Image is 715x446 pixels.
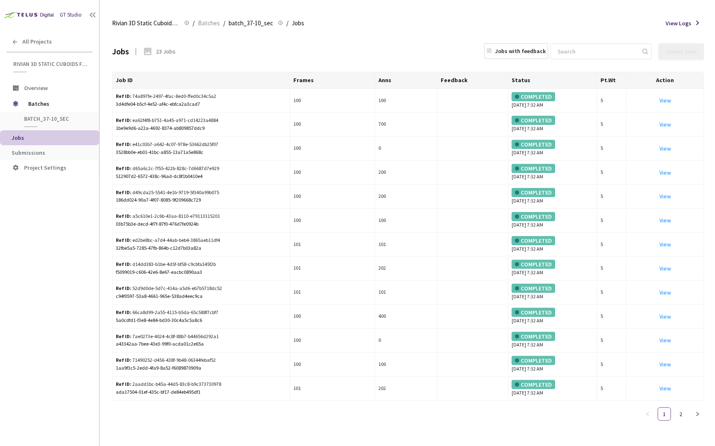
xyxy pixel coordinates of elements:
[512,188,593,205] div: [DATE] 7:32 AM
[375,280,437,305] td: 101
[597,112,627,136] td: 5
[290,280,376,305] td: 101
[375,329,437,353] td: 0
[659,241,671,248] a: View
[116,340,286,348] div: a43342aa-7bee-43e3-99f0-acda01c2e65a
[229,18,273,28] span: batch_37-10_sec
[597,161,627,185] td: 5
[627,72,704,89] th: Action
[116,356,222,364] div: 71490252-d456-438f-9b48-06344febaf52
[512,332,593,349] div: [DATE] 7:32 AM
[116,212,222,220] div: a5c610e1-2c6b-43aa-8110-e79113315201
[116,100,286,108] div: 3d4dfe04-b5cf-4e52-af4c-ebfca2a3cad7
[24,164,66,171] span: Project Settings
[659,289,671,296] a: View
[659,336,671,344] a: View
[512,380,555,389] div: COMPLETED
[290,161,376,185] td: 100
[290,89,376,113] td: 100
[116,388,286,396] div: ada17504-01ef-435c-bf17-de84eb495df1
[512,284,555,293] div: COMPLETED
[112,45,129,58] div: Jobs
[13,61,88,68] span: Rivian 3D Static Cuboids fixed[2024-25]
[116,165,132,171] b: Ref ID:
[659,169,671,176] a: View
[645,412,650,417] span: left
[375,209,437,233] td: 100
[597,377,627,401] td: 5
[116,261,132,267] b: Ref ID:
[512,284,593,301] div: [DATE] 7:32 AM
[658,407,671,421] li: 1
[116,364,286,372] div: 1aa9f3c5-2edd-4fa9-8a52-f6089870909a
[116,357,132,363] b: Ref ID:
[116,189,222,197] div: d49cda25-5541-4e1b-9719-5f340a99b075
[116,93,222,100] div: 74a897fe-2497-4fac-8ed0-ffed0c34c5a2
[512,260,555,269] div: COMPLETED
[116,173,286,180] div: 512907d2-6572-438c-96ad-dc8f1b0410e4
[659,97,671,104] a: View
[116,285,222,292] div: 52d9d0de-5d7c-414a-a5d6-eb7b5718dc52
[28,95,85,112] span: Batches
[597,233,627,257] td: 5
[116,380,222,388] div: 2aadd1bc-b45a-44d5-83c8-b9c373730978
[659,313,671,320] a: View
[112,72,290,89] th: Job ID
[512,212,593,229] div: [DATE] 7:32 AM
[116,333,132,339] b: Ref ID:
[24,115,85,122] span: batch_37-10_sec
[641,407,654,421] li: Previous Page
[597,280,627,305] td: 5
[512,116,555,125] div: COMPLETED
[60,11,82,19] div: GT Studio
[641,407,654,421] button: left
[512,308,555,317] div: COMPLETED
[659,361,671,368] a: View
[659,217,671,224] a: View
[116,285,132,291] b: Ref ID:
[597,185,627,209] td: 5
[116,196,286,204] div: 186dd024-90a7-4f07-8085-9f209668c729
[116,117,222,124] div: ea62f4f8-b751-4a45-a971-cd14223a4884
[659,193,671,200] a: View
[512,116,593,133] div: [DATE] 7:32 AM
[116,220,286,228] div: 03b75b3e-decd-4f7f-87f0-476d7fe0924b
[666,48,697,55] div: Create Jobs
[198,18,220,28] span: Batches
[495,46,546,56] div: Jobs with feedback
[12,134,24,141] span: Jobs
[512,332,555,341] div: COMPLETED
[116,244,286,252] div: 32fbe5a5-7285-47fb-864b-c12d7b03a82a
[116,117,132,123] b: Ref ID:
[375,161,437,185] td: 200
[659,145,671,152] a: View
[508,72,597,89] th: Status
[375,233,437,257] td: 101
[597,353,627,377] td: 5
[375,136,437,161] td: 0
[691,407,704,421] li: Next Page
[290,72,376,89] th: Frames
[112,18,179,28] span: Rivian 3D Static Cuboids fixed[2024-25]
[659,265,671,272] a: View
[116,309,132,315] b: Ref ID:
[116,141,222,149] div: e41c03b7-a642-4c07-978e-53662db25f07
[597,329,627,353] td: 5
[290,136,376,161] td: 100
[512,92,593,109] div: [DATE] 7:32 AM
[512,308,593,325] div: [DATE] 7:32 AM
[597,72,627,89] th: Pt.Wt
[22,38,52,45] span: All Projects
[290,185,376,209] td: 100
[116,309,222,317] div: 66ca8d99-2a55-4115-b5da-65c588f7cbf7
[193,18,195,28] li: /
[512,356,593,373] div: [DATE] 7:32 AM
[659,385,671,392] a: View
[290,233,376,257] td: 101
[675,408,687,420] a: 2
[116,189,132,195] b: Ref ID:
[375,377,437,401] td: 202
[375,256,437,280] td: 202
[116,149,286,156] div: 3528bb0e-eb01-41bc-a855-13a71a5e868c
